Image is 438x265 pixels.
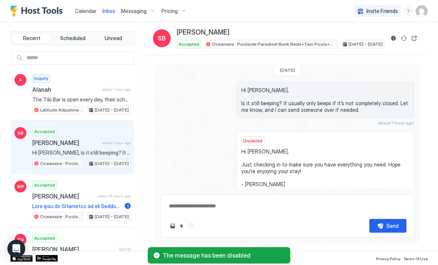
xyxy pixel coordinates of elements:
[19,77,22,83] span: A
[32,203,122,210] span: Lore ipsu do Sitametco ad eli Seddoe Tempor Incidid Utlabo et dolo magnaa eni admini! Ve quis nos...
[23,35,40,42] span: Recent
[241,148,409,187] span: Hi [PERSON_NAME], Just checking in to make sure you have everything you need. Hope you're enjoyin...
[10,6,66,17] a: Host Tools Logo
[34,128,55,135] span: Accepted
[212,41,336,48] span: Oceanaire · Poolside Paradise! Bunk Beds+Two Pools+Tiki Bar
[17,236,24,243] span: DV
[366,8,398,14] span: Invite Friends
[280,67,295,73] span: [DATE]
[12,33,52,43] button: Recent
[75,7,97,15] a: Calendar
[32,86,99,93] span: Alanah
[60,35,85,42] span: Scheduled
[102,140,131,145] span: about 1 hour ago
[40,160,82,167] span: Oceanaire · Poolside Paradise! Bunk Beds+Two Pools+Tiki Bar
[177,222,186,230] button: Quick reply
[179,41,199,48] span: Accepted
[95,160,129,167] span: [DATE] - [DATE]
[105,35,122,42] span: Unread
[23,52,134,64] input: Input Field
[32,149,131,156] span: Hi [PERSON_NAME], Is it still beeping? It usually only beeps if it’s not completely closed. Let m...
[404,7,413,16] div: menu
[34,235,55,242] span: Accepted
[40,107,82,113] span: Latitude Adjustment · Relaxing 2-BR Oasis with Indoor Pool +Tiki Bar
[399,34,408,43] button: Sync reservation
[75,8,97,14] span: Calendar
[95,213,129,220] span: [DATE] - [DATE]
[102,7,115,15] a: Inbox
[32,193,95,200] span: [PERSON_NAME]
[410,34,419,43] button: Open reservation
[161,8,178,14] span: Pricing
[349,41,383,48] span: [DATE] - [DATE]
[7,240,25,258] div: Open Intercom Messenger
[127,203,129,209] span: 1
[34,182,55,188] span: Accepted
[389,34,398,43] button: Reservation information
[102,8,115,14] span: Inbox
[168,222,177,230] button: Upload image
[121,8,147,14] span: Messaging
[40,213,82,220] span: Oceanaire · Poolside Paradise! Bunk Beds+Two Pools+Tiki Bar
[17,130,23,136] span: SB
[416,5,428,17] div: User profile
[369,219,406,233] button: Send
[10,31,135,45] div: tab-group
[53,33,92,43] button: Scheduled
[32,96,131,103] span: The Tiki Bar is open every day, their schedule is posted online. To use the pools or amenities, y...
[243,138,262,144] span: Disabled
[34,75,48,82] span: Inquiry
[32,139,99,146] span: [PERSON_NAME]
[102,87,131,92] span: about 1 hour ago
[95,107,129,113] span: [DATE] - [DATE]
[17,183,24,190] span: MP
[163,252,284,259] span: The message has been disabled
[378,120,414,126] span: about 1 hour ago
[98,194,131,198] span: about 19 hours ago
[177,28,229,37] span: [PERSON_NAME]
[158,34,166,43] span: SB
[386,222,399,230] div: Send
[241,87,409,113] span: Hi [PERSON_NAME], Is it still beeping? It usually only beeps if it’s not completely closed. Let m...
[94,33,133,43] button: Unread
